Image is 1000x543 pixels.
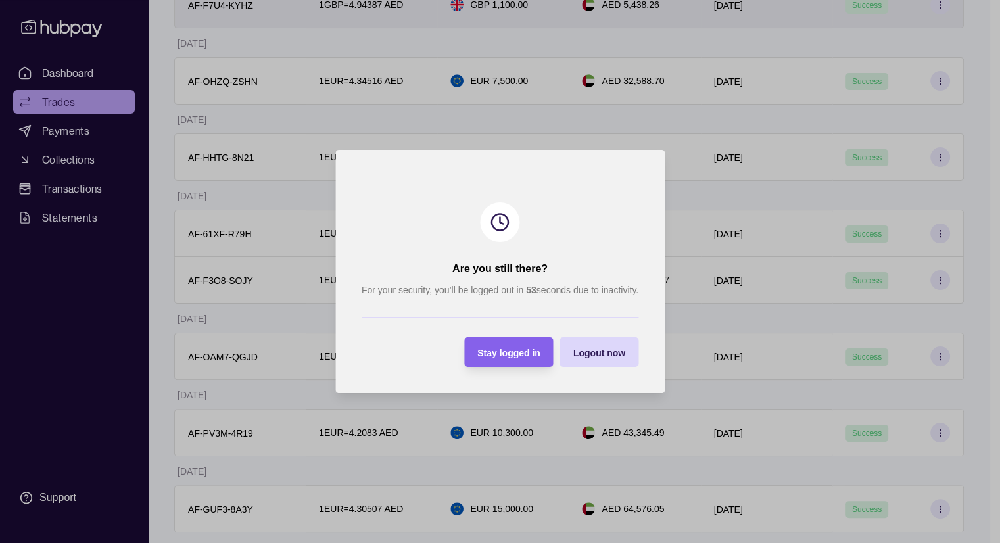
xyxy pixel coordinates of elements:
[573,348,625,358] span: Logout now
[560,337,638,367] button: Logout now
[526,285,536,295] strong: 53
[452,262,548,276] h2: Are you still there?
[477,348,540,358] span: Stay logged in
[362,283,638,297] p: For your security, you’ll be logged out in seconds due to inactivity.
[464,337,554,367] button: Stay logged in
